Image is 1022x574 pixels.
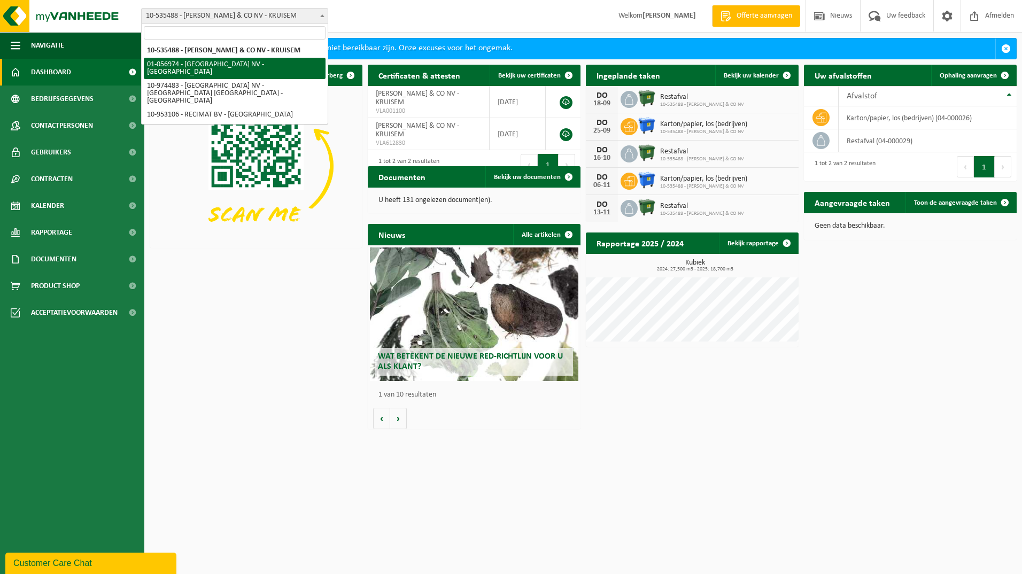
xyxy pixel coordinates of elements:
[31,86,94,112] span: Bedrijfsgegevens
[591,182,613,189] div: 06-11
[368,166,436,187] h2: Documenten
[638,198,656,216] img: WB-1100-HPE-GN-01
[586,232,694,253] h2: Rapportage 2025 / 2024
[169,38,995,59] div: Deze avond zal MyVanheede van 18u tot 21u niet bereikbaar zijn. Onze excuses voor het ongemak.
[940,72,997,79] span: Ophaling aanvragen
[376,107,481,115] span: VLA001100
[521,154,538,175] button: Previous
[368,65,471,86] h2: Certificaten & attesten
[712,5,800,27] a: Offerte aanvragen
[809,155,876,179] div: 1 tot 2 van 2 resultaten
[373,408,390,429] button: Vorige
[804,192,901,213] h2: Aangevraagde taken
[141,8,328,24] span: 10-535488 - AUDOORN & CO NV - KRUISEM
[715,65,798,86] a: Bekijk uw kalender
[498,72,561,79] span: Bekijk uw certificaten
[378,352,563,371] span: Wat betekent de nieuwe RED-richtlijn voor u als klant?
[373,153,439,176] div: 1 tot 2 van 2 resultaten
[591,119,613,127] div: DO
[490,65,579,86] a: Bekijk uw certificaten
[660,129,747,135] span: 10-535488 - [PERSON_NAME] & CO NV
[638,117,656,135] img: WB-1100-HPE-BE-01
[494,174,561,181] span: Bekijk uw documenten
[591,267,799,272] span: 2024: 27,500 m3 - 2025: 18,700 m3
[591,127,613,135] div: 25-09
[591,154,613,162] div: 16-10
[31,192,64,219] span: Kalender
[144,58,326,79] li: 01-056974 - [GEOGRAPHIC_DATA] NV - [GEOGRAPHIC_DATA]
[660,156,744,162] span: 10-535488 - [PERSON_NAME] & CO NV
[586,65,671,86] h2: Ingeplande taken
[638,144,656,162] img: WB-1100-HPE-GN-01
[144,108,326,122] li: 10-953106 - RECIMAT BV - [GEOGRAPHIC_DATA]
[591,259,799,272] h3: Kubiek
[31,246,76,273] span: Documenten
[660,148,744,156] span: Restafval
[719,232,798,254] a: Bekijk rapportage
[804,65,882,86] h2: Uw afvalstoffen
[642,12,696,20] strong: [PERSON_NAME]
[660,211,744,217] span: 10-535488 - [PERSON_NAME] & CO NV
[734,11,795,21] span: Offerte aanvragen
[839,106,1017,129] td: karton/papier, los (bedrijven) (04-000026)
[150,86,362,246] img: Download de VHEPlus App
[311,65,361,86] button: Verberg
[591,100,613,107] div: 18-09
[31,139,71,166] span: Gebruikers
[815,222,1006,230] p: Geen data beschikbaar.
[660,93,744,102] span: Restafval
[660,202,744,211] span: Restafval
[957,156,974,177] button: Previous
[319,72,343,79] span: Verberg
[724,72,779,79] span: Bekijk uw kalender
[559,154,575,175] button: Next
[638,171,656,189] img: WB-1100-HPE-BE-01
[490,118,546,150] td: [DATE]
[839,129,1017,152] td: restafval (04-000029)
[660,183,747,190] span: 10-535488 - [PERSON_NAME] & CO NV
[31,299,118,326] span: Acceptatievoorwaarden
[390,408,407,429] button: Volgende
[31,273,80,299] span: Product Shop
[490,86,546,118] td: [DATE]
[591,200,613,209] div: DO
[660,102,744,108] span: 10-535488 - [PERSON_NAME] & CO NV
[513,224,579,245] a: Alle artikelen
[905,192,1016,213] a: Toon de aangevraagde taken
[5,550,179,574] iframe: chat widget
[142,9,328,24] span: 10-535488 - AUDOORN & CO NV - KRUISEM
[31,166,73,192] span: Contracten
[378,197,570,204] p: U heeft 131 ongelezen document(en).
[31,59,71,86] span: Dashboard
[376,90,459,106] span: [PERSON_NAME] & CO NV - KRUISEM
[31,112,93,139] span: Contactpersonen
[974,156,995,177] button: 1
[144,79,326,108] li: 10-974483 - [GEOGRAPHIC_DATA] NV - [GEOGRAPHIC_DATA] [GEOGRAPHIC_DATA] - [GEOGRAPHIC_DATA]
[591,146,613,154] div: DO
[376,122,459,138] span: [PERSON_NAME] & CO NV - KRUISEM
[931,65,1016,86] a: Ophaling aanvragen
[591,91,613,100] div: DO
[31,219,72,246] span: Rapportage
[591,209,613,216] div: 13-11
[591,173,613,182] div: DO
[847,92,877,100] span: Afvalstof
[378,391,575,399] p: 1 van 10 resultaten
[914,199,997,206] span: Toon de aangevraagde taken
[995,156,1011,177] button: Next
[660,175,747,183] span: Karton/papier, los (bedrijven)
[368,224,416,245] h2: Nieuws
[144,44,326,58] li: 10-535488 - [PERSON_NAME] & CO NV - KRUISEM
[660,120,747,129] span: Karton/papier, los (bedrijven)
[485,166,579,188] a: Bekijk uw documenten
[376,139,481,148] span: VLA612830
[638,89,656,107] img: WB-1100-HPE-GN-01
[370,247,578,381] a: Wat betekent de nieuwe RED-richtlijn voor u als klant?
[31,32,64,59] span: Navigatie
[538,154,559,175] button: 1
